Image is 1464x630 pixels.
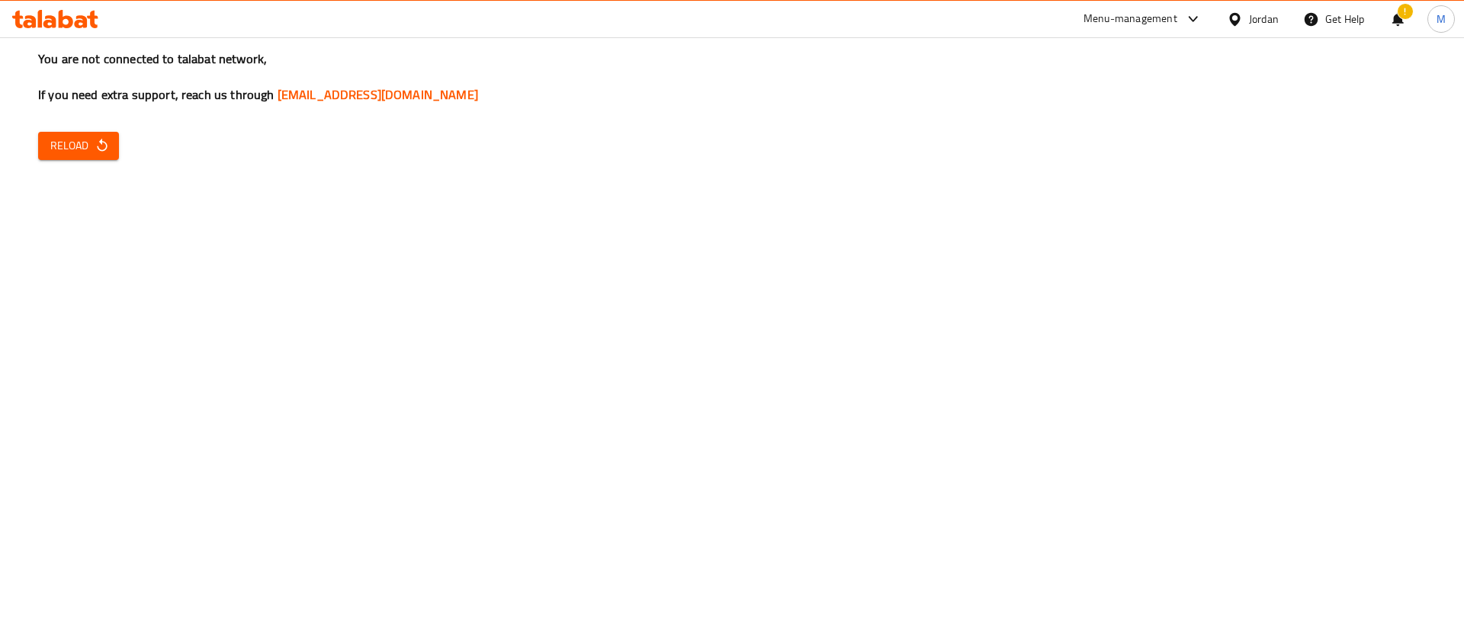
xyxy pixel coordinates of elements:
[38,132,119,160] button: Reload
[1437,11,1446,27] span: M
[50,136,107,155] span: Reload
[1084,10,1177,28] div: Menu-management
[278,83,478,106] a: [EMAIL_ADDRESS][DOMAIN_NAME]
[38,50,1426,104] h3: You are not connected to talabat network, If you need extra support, reach us through
[1249,11,1279,27] div: Jordan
